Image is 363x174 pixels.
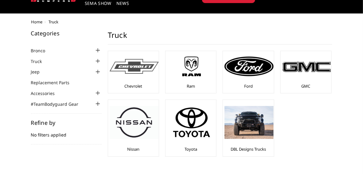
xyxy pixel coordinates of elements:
a: News [116,1,129,13]
h5: Refine by [31,120,102,125]
a: Ford [244,83,253,89]
a: GMC [302,83,310,89]
a: Toyota [185,146,197,152]
h1: Truck [108,30,332,45]
a: Replacement Parts [31,79,77,86]
a: Bronco [31,47,53,54]
a: Nissan [127,146,139,152]
a: Ram [187,83,195,89]
a: Accessories [31,90,63,97]
a: #TeamBodyguard Gear [31,101,86,107]
iframe: Chat Widget [332,144,363,174]
h5: Categories [31,30,102,36]
div: No filters applied [31,120,102,144]
span: Truck [49,19,58,25]
a: Truck [31,58,50,65]
a: Jeep [31,69,48,75]
a: Home [31,19,42,25]
a: SEMA Show [85,1,111,13]
a: Chevrolet [124,83,142,89]
a: DBL Designs Trucks [231,146,266,152]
